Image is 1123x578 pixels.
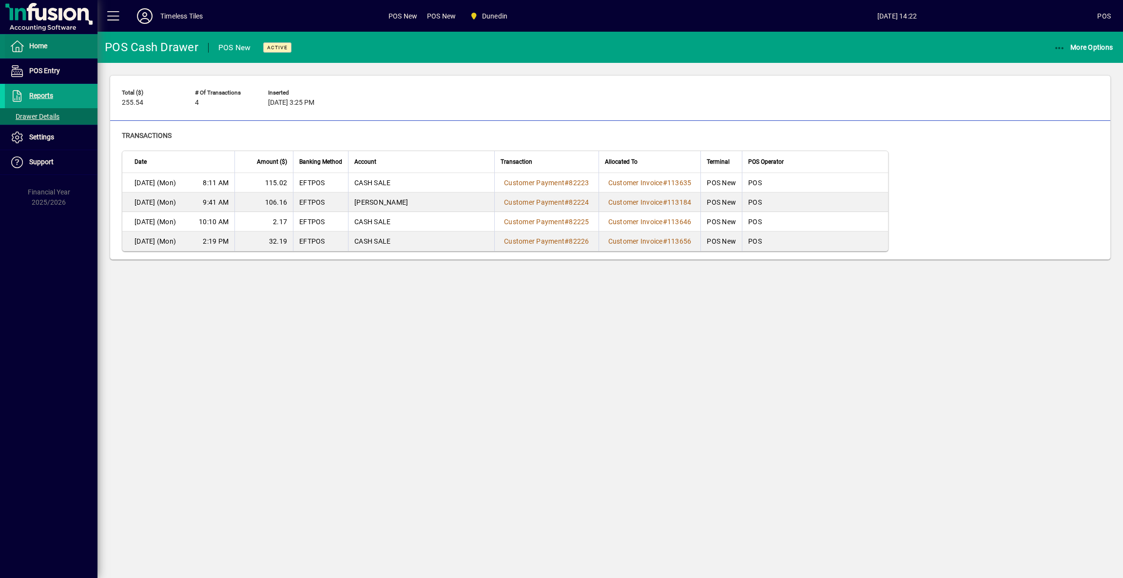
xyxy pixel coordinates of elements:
[199,217,229,227] span: 10:10 AM
[195,99,199,107] span: 4
[29,92,53,99] span: Reports
[742,231,888,251] td: POS
[564,198,569,206] span: #
[700,173,742,193] td: POS New
[569,198,589,206] span: 82224
[605,156,638,167] span: Allocated To
[29,133,54,141] span: Settings
[234,231,293,251] td: 32.19
[742,212,888,231] td: POS
[5,108,97,125] a: Drawer Details
[268,99,314,107] span: [DATE] 3:25 PM
[501,197,593,208] a: Customer Payment#82224
[135,197,176,207] span: [DATE] (Mon)
[218,40,251,56] div: POS New
[564,218,569,226] span: #
[427,8,456,24] span: POS New
[354,156,376,167] span: Account
[564,237,569,245] span: #
[267,44,288,51] span: Active
[348,193,494,212] td: [PERSON_NAME]
[135,217,176,227] span: [DATE] (Mon)
[203,197,229,207] span: 9:41 AM
[29,42,47,50] span: Home
[608,218,663,226] span: Customer Invoice
[5,59,97,83] a: POS Entry
[135,236,176,246] span: [DATE] (Mon)
[605,216,695,227] a: Customer Invoice#113646
[293,212,348,231] td: EFTPOS
[348,212,494,231] td: CASH SALE
[388,8,417,24] span: POS New
[135,178,176,188] span: [DATE] (Mon)
[195,90,253,96] span: # of Transactions
[293,231,348,251] td: EFTPOS
[663,237,667,245] span: #
[293,173,348,193] td: EFTPOS
[129,7,160,25] button: Profile
[122,132,172,139] span: Transactions
[569,218,589,226] span: 82225
[299,156,342,167] span: Banking Method
[268,90,327,96] span: Inserted
[569,237,589,245] span: 82226
[348,173,494,193] td: CASH SALE
[105,39,198,55] div: POS Cash Drawer
[667,179,692,187] span: 113635
[257,156,287,167] span: Amount ($)
[564,179,569,187] span: #
[234,173,293,193] td: 115.02
[748,156,784,167] span: POS Operator
[697,8,1098,24] span: [DATE] 14:22
[605,177,695,188] a: Customer Invoice#113635
[742,173,888,193] td: POS
[742,193,888,212] td: POS
[608,179,663,187] span: Customer Invoice
[122,90,180,96] span: Total ($)
[504,237,564,245] span: Customer Payment
[482,8,507,24] span: Dunedin
[10,113,59,120] span: Drawer Details
[700,212,742,231] td: POS New
[608,237,663,245] span: Customer Invoice
[135,156,147,167] span: Date
[1054,43,1113,51] span: More Options
[667,237,692,245] span: 113656
[501,236,593,247] a: Customer Payment#82226
[663,198,667,206] span: #
[501,216,593,227] a: Customer Payment#82225
[160,8,203,24] div: Timeless Tiles
[663,218,667,226] span: #
[707,156,730,167] span: Terminal
[29,67,60,75] span: POS Entry
[501,177,593,188] a: Customer Payment#82223
[29,158,54,166] span: Support
[203,236,229,246] span: 2:19 PM
[667,218,692,226] span: 113646
[700,193,742,212] td: POS New
[348,231,494,251] td: CASH SALE
[504,198,564,206] span: Customer Payment
[605,197,695,208] a: Customer Invoice#113184
[569,179,589,187] span: 82223
[501,156,532,167] span: Transaction
[1097,8,1111,24] div: POS
[504,179,564,187] span: Customer Payment
[234,212,293,231] td: 2.17
[1051,39,1116,56] button: More Options
[667,198,692,206] span: 113184
[5,150,97,174] a: Support
[293,193,348,212] td: EFTPOS
[465,7,511,25] span: Dunedin
[700,231,742,251] td: POS New
[5,125,97,150] a: Settings
[605,236,695,247] a: Customer Invoice#113656
[122,99,143,107] span: 255.54
[5,34,97,58] a: Home
[504,218,564,226] span: Customer Payment
[203,178,229,188] span: 8:11 AM
[608,198,663,206] span: Customer Invoice
[234,193,293,212] td: 106.16
[663,179,667,187] span: #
